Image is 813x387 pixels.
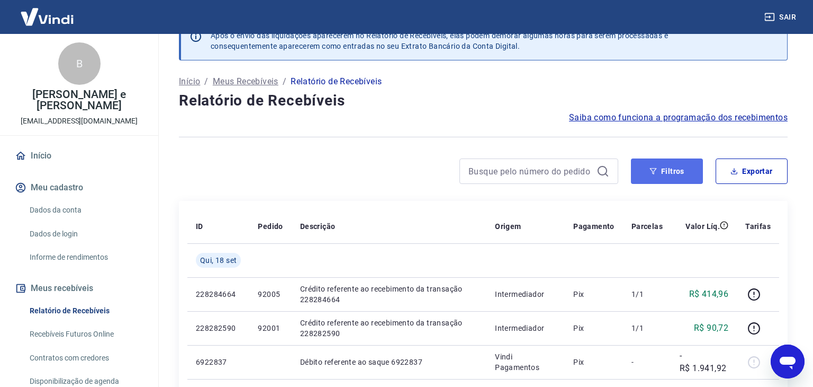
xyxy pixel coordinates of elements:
[631,357,663,367] p: -
[258,289,283,300] p: 92005
[58,42,101,85] div: B
[200,255,237,266] span: Qui, 18 set
[213,75,278,88] a: Meus Recebíveis
[196,221,203,232] p: ID
[13,1,82,33] img: Vindi
[291,75,382,88] p: Relatório de Recebíveis
[258,221,283,232] p: Pedido
[495,351,556,373] p: Vindi Pagamentos
[283,75,286,88] p: /
[25,300,146,322] a: Relatório de Recebíveis
[13,277,146,300] button: Meus recebíveis
[8,89,150,111] p: [PERSON_NAME] e [PERSON_NAME]
[680,349,728,375] p: -R$ 1.941,92
[573,323,615,333] p: Pix
[573,221,615,232] p: Pagamento
[631,289,663,300] p: 1/1
[631,323,663,333] p: 1/1
[694,322,728,335] p: R$ 90,72
[300,221,336,232] p: Descrição
[25,323,146,345] a: Recebíveis Futuros Online
[685,221,720,232] p: Valor Líq.
[13,176,146,199] button: Meu cadastro
[631,221,663,232] p: Parcelas
[573,289,615,300] p: Pix
[211,30,668,51] p: Após o envio das liquidações aparecerem no Relatório de Recebíveis, elas podem demorar algumas ho...
[21,116,138,127] p: [EMAIL_ADDRESS][DOMAIN_NAME]
[13,144,146,168] a: Início
[762,7,800,27] button: Sair
[495,289,556,300] p: Intermediador
[745,221,771,232] p: Tarifas
[204,75,208,88] p: /
[196,289,241,300] p: 228284664
[25,199,146,221] a: Dados da conta
[25,223,146,245] a: Dados de login
[300,357,478,367] p: Débito referente ao saque 6922837
[300,318,478,339] p: Crédito referente ao recebimento da transação 228282590
[179,90,788,111] h4: Relatório de Recebíveis
[179,75,200,88] a: Início
[196,357,241,367] p: 6922837
[25,347,146,369] a: Contratos com credores
[771,345,805,379] iframe: Botão para abrir a janela de mensagens
[196,323,241,333] p: 228282590
[631,159,703,184] button: Filtros
[495,323,556,333] p: Intermediador
[25,247,146,268] a: Informe de rendimentos
[716,159,788,184] button: Exportar
[495,221,521,232] p: Origem
[468,163,592,179] input: Busque pelo número do pedido
[300,284,478,305] p: Crédito referente ao recebimento da transação 228284664
[569,111,788,124] a: Saiba como funciona a programação dos recebimentos
[573,357,615,367] p: Pix
[689,288,729,301] p: R$ 414,96
[258,323,283,333] p: 92001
